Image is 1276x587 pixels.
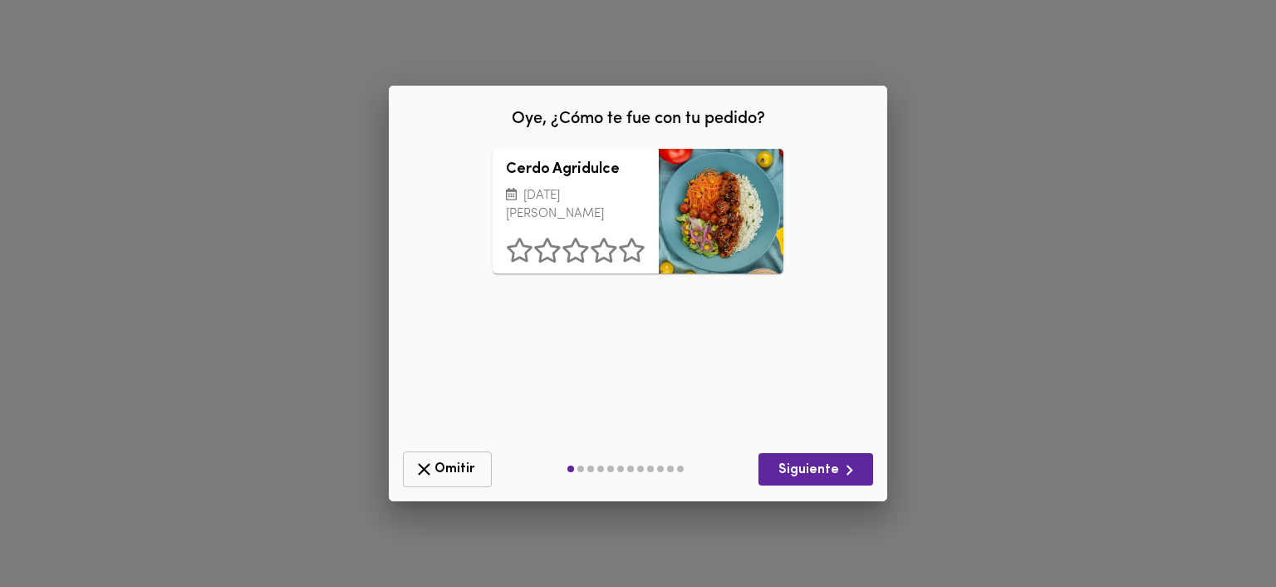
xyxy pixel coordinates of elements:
[512,111,765,127] span: Oye, ¿Cómo te fue con tu pedido?
[772,460,860,481] span: Siguiente
[1180,491,1259,570] iframe: Messagebird Livechat Widget
[506,187,645,224] p: [DATE][PERSON_NAME]
[758,453,873,486] button: Siguiente
[403,451,492,487] button: Omitir
[659,149,783,274] div: Cerdo Agridulce
[506,162,645,179] h3: Cerdo Agridulce
[414,459,481,480] span: Omitir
